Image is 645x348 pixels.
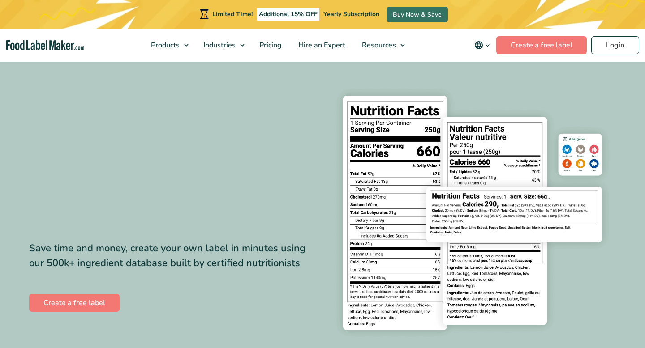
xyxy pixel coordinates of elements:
[251,29,288,62] a: Pricing
[143,29,193,62] a: Products
[29,241,316,271] div: Save time and money, create your own label in minutes using our 500k+ ingredient database built b...
[387,7,448,22] a: Buy Now & Save
[257,40,283,50] span: Pricing
[359,40,397,50] span: Resources
[201,40,236,50] span: Industries
[354,29,409,62] a: Resources
[195,29,249,62] a: Industries
[29,294,120,312] a: Create a free label
[148,40,181,50] span: Products
[212,10,253,18] span: Limited Time!
[296,40,346,50] span: Hire an Expert
[496,36,587,54] a: Create a free label
[591,36,639,54] a: Login
[290,29,352,62] a: Hire an Expert
[323,10,379,18] span: Yearly Subscription
[257,8,320,21] span: Additional 15% OFF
